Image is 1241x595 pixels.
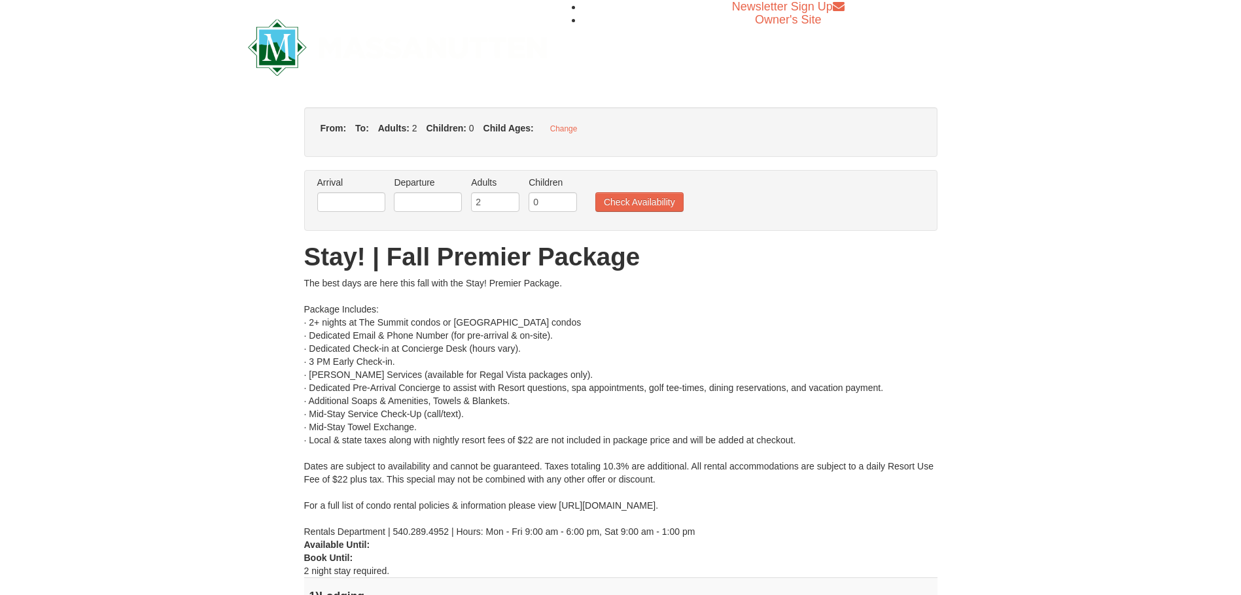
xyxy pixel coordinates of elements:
div: The best days are here this fall with the Stay! Premier Package. Package Includes: · 2+ nights at... [304,277,937,538]
strong: Adults: [378,123,410,133]
button: Change [543,120,585,137]
label: Adults [471,176,519,189]
strong: Child Ages: [483,123,534,133]
img: Massanutten Resort Logo [248,19,548,76]
span: 0 [469,123,474,133]
strong: Book Until: [304,552,353,563]
span: 2 night stay required. [304,566,390,576]
button: Check Availability [595,192,684,212]
a: Massanutten Resort [248,30,548,61]
strong: From: [321,123,347,133]
h1: Stay! | Fall Premier Package [304,244,937,270]
strong: To: [355,123,369,133]
strong: Available Until: [304,539,370,550]
label: Children [529,176,577,189]
span: 2 [412,123,417,133]
label: Departure [394,176,462,189]
a: Owner's Site [755,13,821,26]
label: Arrival [317,176,385,189]
strong: Children: [426,123,466,133]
